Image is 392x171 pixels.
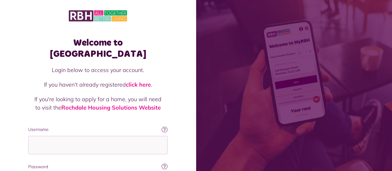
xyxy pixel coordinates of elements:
[34,95,161,112] p: If you're looking to apply for a home, you will need to visit the
[28,164,168,170] label: Password
[28,126,168,133] label: Username
[28,37,168,60] h1: Welcome to [GEOGRAPHIC_DATA]
[69,9,127,22] img: MyRBH
[34,66,161,74] p: Login below to access your account.
[34,80,161,89] p: If you haven't already registered .
[61,104,161,111] a: Rochdale Housing Solutions Website
[126,81,151,88] a: click here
